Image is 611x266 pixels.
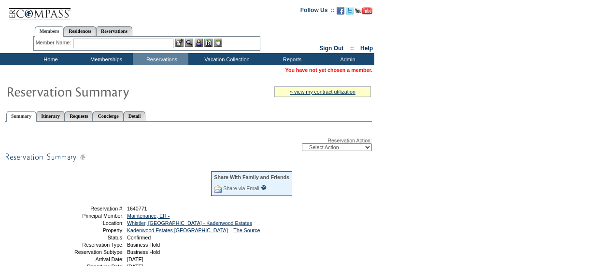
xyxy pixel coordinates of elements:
[127,206,147,211] span: 1640771
[337,7,344,14] img: Become our fan on Facebook
[35,26,64,37] a: Members
[290,89,355,95] a: » view my contract utilization
[5,151,295,163] img: subTtlResSummary.gif
[127,227,228,233] a: Kadenwood Estates [GEOGRAPHIC_DATA]
[6,82,199,101] img: Reservaton Summary
[127,220,252,226] a: Whistler, [GEOGRAPHIC_DATA] - Kadenwood Estates
[93,111,123,121] a: Concierge
[36,111,65,121] a: Itinerary
[124,111,146,121] a: Detail
[133,53,188,65] td: Reservations
[96,26,132,36] a: Reservations
[6,111,36,122] a: Summary
[65,111,93,121] a: Requests
[300,6,335,17] td: Follow Us ::
[214,39,222,47] img: b_calculator.gif
[55,256,124,262] td: Arrival Date:
[127,213,170,219] a: Maintenance, ER -
[185,39,193,47] img: View
[214,174,289,180] div: Share With Family and Friends
[204,39,213,47] img: Reservations
[319,45,343,52] a: Sign Out
[319,53,374,65] td: Admin
[346,7,354,14] img: Follow us on Twitter
[127,242,160,248] span: Business Hold
[223,185,259,191] a: Share via Email
[337,10,344,15] a: Become our fan on Facebook
[55,206,124,211] td: Reservation #:
[233,227,260,233] a: The Source
[355,7,372,14] img: Subscribe to our YouTube Channel
[346,10,354,15] a: Follow us on Twitter
[77,53,133,65] td: Memberships
[127,256,143,262] span: [DATE]
[263,53,319,65] td: Reports
[188,53,263,65] td: Vacation Collection
[55,242,124,248] td: Reservation Type:
[127,235,151,240] span: Confirmed
[195,39,203,47] img: Impersonate
[55,235,124,240] td: Status:
[175,39,184,47] img: b_edit.gif
[360,45,373,52] a: Help
[350,45,354,52] span: ::
[55,227,124,233] td: Property:
[64,26,96,36] a: Residences
[285,67,372,73] span: You have not yet chosen a member.
[22,53,77,65] td: Home
[36,39,73,47] div: Member Name:
[55,213,124,219] td: Principal Member:
[127,249,160,255] span: Business Hold
[261,185,267,190] input: What is this?
[5,138,372,151] div: Reservation Action:
[55,220,124,226] td: Location:
[355,10,372,15] a: Subscribe to our YouTube Channel
[55,249,124,255] td: Reservation Subtype:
